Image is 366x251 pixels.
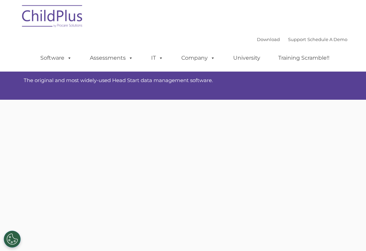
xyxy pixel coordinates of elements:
[83,51,140,65] a: Assessments
[226,51,267,65] a: University
[288,37,306,42] a: Support
[19,0,86,34] img: ChildPlus by Procare Solutions
[24,77,213,83] span: The original and most widely-used Head Start data management software.
[257,37,280,42] a: Download
[34,51,79,65] a: Software
[271,51,336,65] a: Training Scramble!!
[257,37,347,42] font: |
[4,231,21,248] button: Cookies Settings
[175,51,222,65] a: Company
[144,51,170,65] a: IT
[307,37,347,42] a: Schedule A Demo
